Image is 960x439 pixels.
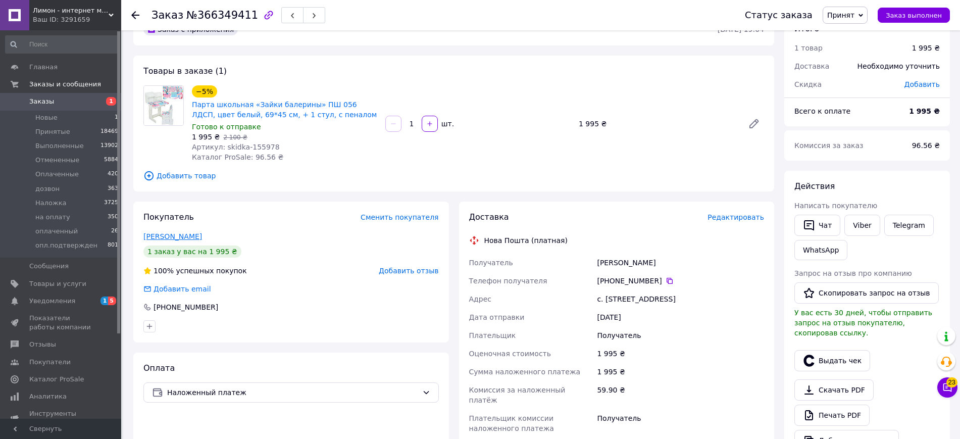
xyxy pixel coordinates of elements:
[153,302,219,312] div: [PHONE_NUMBER]
[108,184,118,193] span: 363
[469,386,566,404] span: Комиссия за наложенный платёж
[794,202,877,210] span: Написать покупателю
[142,284,212,294] div: Добавить email
[143,212,194,222] span: Покупатель
[946,377,957,387] span: 23
[29,409,93,427] span: Инструменты вебмастера и SEO
[469,331,516,339] span: Плательщик
[937,377,957,398] button: Чат с покупателем23
[469,368,581,376] span: Сумма наложенного платежа
[469,295,491,303] span: Адрес
[115,113,118,122] span: 1
[100,127,118,136] span: 18469
[35,141,84,151] span: Выполненные
[29,392,67,401] span: Аналитика
[192,85,217,97] div: −5%
[595,363,766,381] div: 1 995 ₴
[35,170,79,179] span: Оплаченные
[35,213,70,222] span: на оплату
[595,290,766,308] div: с. [STREET_ADDRESS]
[192,101,377,119] a: Парта школьная «Зайки балерины» ПШ 056 ЛДСП, цвет белый, 69*45 см, + 1 стул, с пеналом
[104,156,118,165] span: 5884
[909,107,940,115] b: 1 995 ₴
[167,387,418,398] span: Наложенный платеж
[192,133,220,141] span: 1 995 ₴
[439,119,455,129] div: шт.
[794,309,932,337] span: У вас есть 30 дней, чтобы отправить запрос на отзыв покупателю, скопировав ссылку.
[595,254,766,272] div: [PERSON_NAME]
[143,170,764,181] span: Добавить товар
[108,170,118,179] span: 420
[143,363,175,373] span: Оплата
[595,345,766,363] div: 1 995 ₴
[794,215,840,236] button: Чат
[192,153,283,161] span: Каталог ProSale: 96.56 ₴
[143,246,241,258] div: 1 заказ у вас на 1 995 ₴
[35,113,58,122] span: Новые
[100,141,118,151] span: 13902
[595,326,766,345] div: Получатель
[108,241,118,250] span: 801
[794,141,864,150] span: Комиссия за заказ
[143,266,247,276] div: успешных покупок
[744,114,764,134] a: Редактировать
[29,262,69,271] span: Сообщения
[844,215,880,236] a: Viber
[851,55,946,77] div: Необходимо уточнить
[33,6,109,15] span: Лимон - интернет магазин детских товаров
[35,184,60,193] span: дозвон
[29,375,84,384] span: Каталог ProSale
[884,215,934,236] a: Telegram
[33,15,121,24] div: Ваш ID: 3291659
[111,227,118,236] span: 26
[794,405,870,426] a: Печать PDF
[186,9,258,21] span: №366349411
[35,127,70,136] span: Принятые
[595,409,766,437] div: Получатель
[482,235,570,246] div: Нова Пошта (платная)
[794,350,870,371] button: Выдать чек
[794,269,912,277] span: Запрос на отзыв про компанию
[35,241,97,250] span: опл.подтвержден
[108,297,116,305] span: 5
[35,199,67,208] span: Наложка
[29,279,86,288] span: Товары и услуги
[143,232,202,240] a: [PERSON_NAME]
[5,35,119,54] input: Поиск
[29,97,54,106] span: Заказы
[223,134,247,141] span: 2 100 ₴
[143,66,227,76] span: Товары в заказе (1)
[904,80,940,88] span: Добавить
[106,97,116,106] span: 1
[29,63,58,72] span: Главная
[575,117,740,131] div: 1 995 ₴
[469,350,551,358] span: Оценочная стоимость
[878,8,950,23] button: Заказ выполнен
[794,62,829,70] span: Доставка
[794,282,939,304] button: Скопировать запрос на отзыв
[794,80,822,88] span: Скидка
[794,240,847,260] a: WhatsApp
[192,123,261,131] span: Готово к отправке
[595,308,766,326] div: [DATE]
[35,156,79,165] span: Отмененные
[827,11,854,19] span: Принят
[794,181,835,191] span: Действия
[469,414,554,432] span: Плательщик комиссии наложенного платежа
[708,213,764,221] span: Редактировать
[131,10,139,20] div: Вернуться назад
[745,10,813,20] div: Статус заказа
[108,213,118,222] span: 350
[379,267,438,275] span: Добавить отзыв
[29,297,75,306] span: Уведомления
[361,213,438,221] span: Сменить покупателя
[886,12,942,19] span: Заказ выполнен
[144,86,183,125] img: Парта школьная «Зайки балерины» ПШ 056 ЛДСП, цвет белый, 69*45 см, + 1 стул, с пеналом
[154,267,174,275] span: 100%
[29,80,101,89] span: Заказы и сообщения
[469,259,513,267] span: Получатель
[595,381,766,409] div: 59.90 ₴
[469,212,509,222] span: Доставка
[597,276,764,286] div: [PHONE_NUMBER]
[469,313,525,321] span: Дата отправки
